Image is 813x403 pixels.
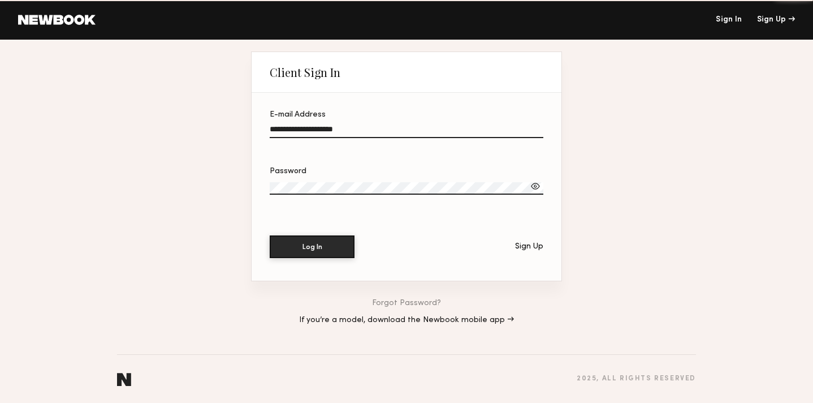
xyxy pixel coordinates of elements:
a: Forgot Password? [372,299,441,307]
button: Log In [270,235,354,258]
div: E-mail Address [270,111,543,119]
input: Password [270,182,543,195]
div: Sign Up [757,16,795,24]
input: E-mail Address [270,125,543,138]
div: 2025 , all rights reserved [577,375,696,383]
a: If you’re a model, download the Newbook mobile app → [299,316,514,324]
div: Password [270,168,543,175]
a: Sign In [716,16,742,24]
div: Client Sign In [270,66,340,79]
div: Sign Up [515,243,543,251]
